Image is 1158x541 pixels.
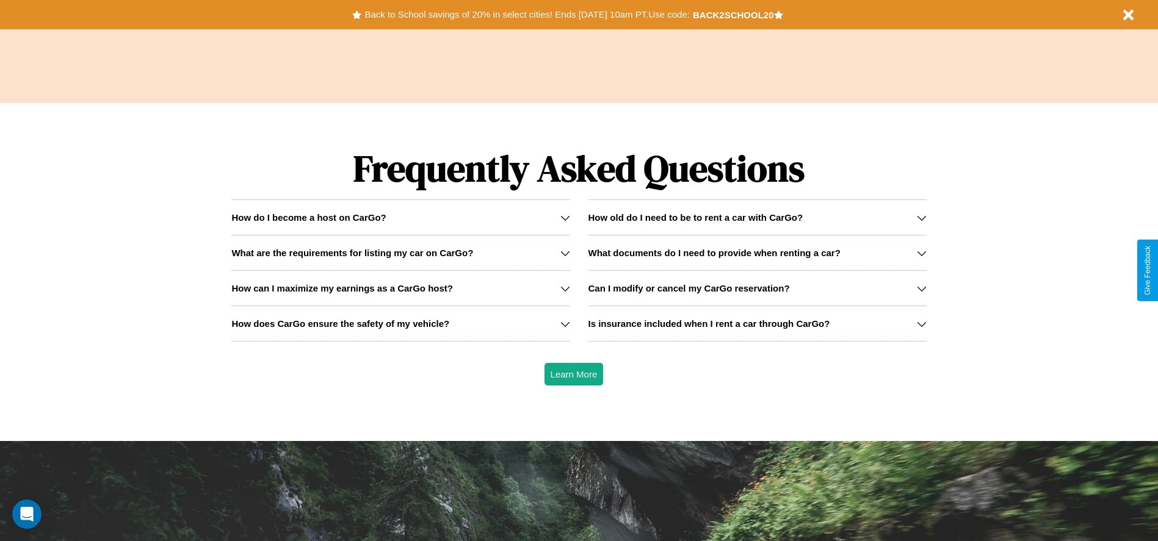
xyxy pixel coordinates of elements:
[588,248,841,258] h3: What documents do I need to provide when renting a car?
[361,6,692,23] button: Back to School savings of 20% in select cities! Ends [DATE] 10am PT.Use code:
[545,363,604,385] button: Learn More
[231,248,473,258] h3: What are the requirements for listing my car on CarGo?
[231,137,926,199] h1: Frequently Asked Questions
[588,212,803,223] h3: How old do I need to be to rent a car with CarGo?
[231,212,386,223] h3: How do I become a host on CarGo?
[231,283,453,293] h3: How can I maximize my earnings as a CarGo host?
[1143,246,1152,295] div: Give Feedback
[588,283,790,293] h3: Can I modify or cancel my CarGo reservation?
[12,500,42,529] div: Open Intercom Messenger
[588,318,830,329] h3: Is insurance included when I rent a car through CarGo?
[693,10,774,20] b: BACK2SCHOOL20
[231,318,449,329] h3: How does CarGo ensure the safety of my vehicle?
